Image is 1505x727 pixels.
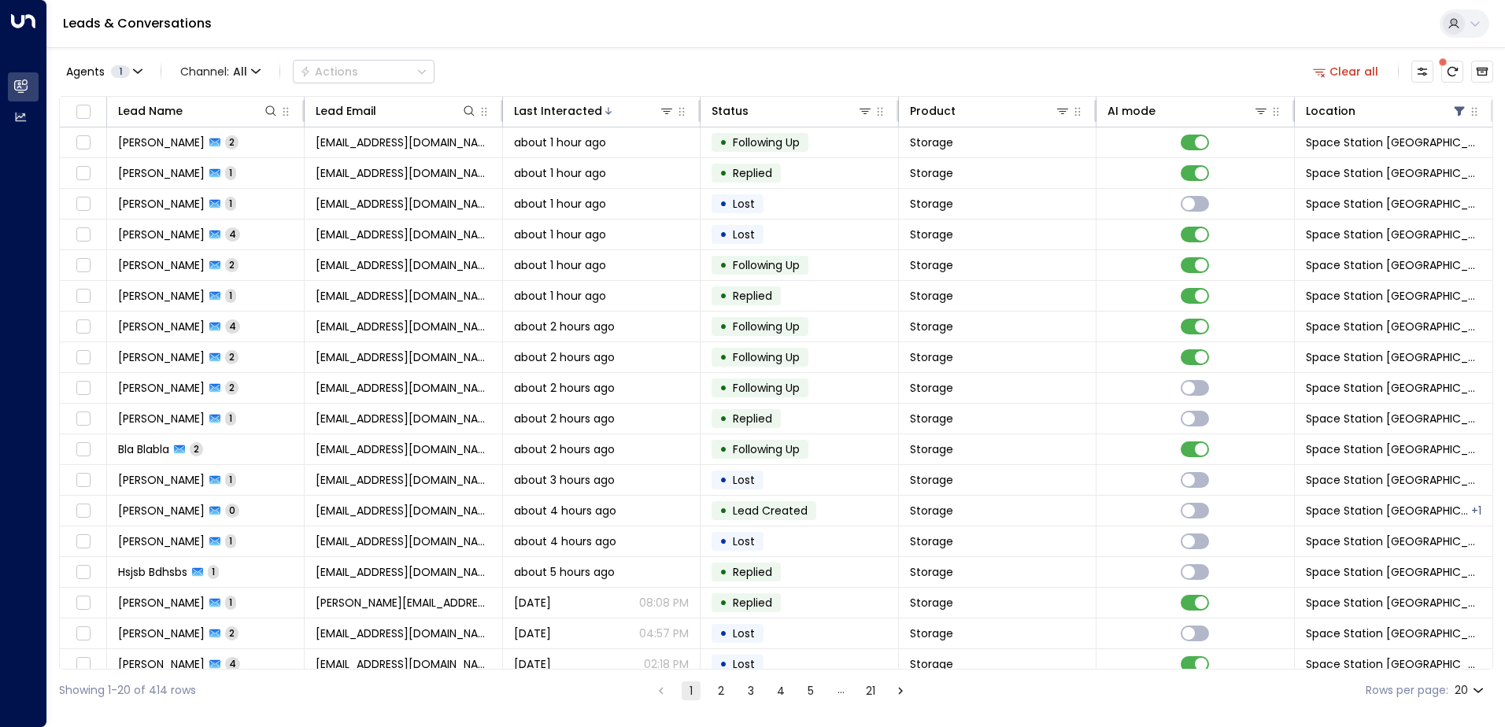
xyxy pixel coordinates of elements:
[733,626,755,641] span: Lost
[733,411,772,426] span: Replied
[1306,288,1481,304] span: Space Station Doncaster
[733,533,755,549] span: Lost
[73,471,93,490] span: Toggle select row
[910,319,953,334] span: Storage
[63,14,212,32] a: Leads & Conversations
[733,503,808,518] span: Lead Created
[910,349,953,365] span: Storage
[719,528,727,555] div: •
[118,564,187,580] span: Hsjsb Bdhsbs
[316,165,490,181] span: gallows.iota_8r@icloud.com
[316,196,490,212] span: Johnstonwendy1975@gmail.com
[316,101,476,120] div: Lead Email
[719,252,727,279] div: •
[118,288,205,304] span: Hannah Smith
[514,503,616,518] span: about 4 hours ago
[712,101,749,120] div: Status
[300,65,358,79] div: Actions
[316,380,490,396] span: kieranclark19@googlemail.com
[316,595,490,611] span: oliver.blackburn@hotmail.com
[1471,503,1481,518] div: Space Station Brentford
[118,533,205,549] span: Charlie Tucker
[118,227,205,242] span: Ruth Hunter
[1306,349,1481,365] span: Space Station Doncaster
[73,532,93,552] span: Toggle select row
[73,317,93,337] span: Toggle select row
[225,411,236,425] span: 1
[719,620,727,647] div: •
[910,227,953,242] span: Storage
[1306,564,1481,580] span: Space Station Doncaster
[1307,61,1385,83] button: Clear all
[225,473,236,486] span: 1
[719,589,727,616] div: •
[771,681,790,700] button: Go to page 4
[719,375,727,401] div: •
[910,626,953,641] span: Storage
[73,655,93,674] span: Toggle select row
[118,626,205,641] span: Jodie Stevenson
[1306,227,1481,242] span: Space Station Doncaster
[719,129,727,156] div: •
[118,656,205,672] span: Matthew Meadows
[73,286,93,306] span: Toggle select row
[514,101,602,120] div: Last Interacted
[910,656,953,672] span: Storage
[316,503,490,518] span: wilsonp@bluepeter.co.uk
[316,101,376,120] div: Lead Email
[118,101,183,120] div: Lead Name
[719,497,727,524] div: •
[225,596,236,609] span: 1
[514,135,606,150] span: about 1 hour ago
[118,319,205,334] span: Ross McClarence
[118,411,205,426] span: Lorraine Lyon
[118,441,169,457] span: Bla Blabla
[514,101,675,120] div: Last Interacted
[293,60,434,83] button: Actions
[733,656,755,672] span: Lost
[1107,101,1268,120] div: AI mode
[1455,679,1487,702] div: 20
[861,681,880,700] button: Go to page 21
[733,564,772,580] span: Replied
[1306,319,1481,334] span: Space Station Doncaster
[719,405,727,432] div: •
[225,504,239,517] span: 0
[225,197,236,210] span: 1
[514,257,606,273] span: about 1 hour ago
[733,288,772,304] span: Replied
[316,349,490,365] span: sarahjames89@gmail.com
[1306,656,1481,672] span: Space Station Doncaster
[118,472,205,488] span: Simon Maskrey
[73,256,93,275] span: Toggle select row
[1306,472,1481,488] span: Space Station Doncaster
[225,626,239,640] span: 2
[118,349,205,365] span: Sarah James
[174,61,267,83] button: Channel:All
[73,593,93,613] span: Toggle select row
[514,441,615,457] span: about 2 hours ago
[118,257,205,273] span: Darren Carr
[733,319,800,334] span: Following Up
[118,101,279,120] div: Lead Name
[801,681,820,700] button: Go to page 5
[733,165,772,181] span: Replied
[733,380,800,396] span: Following Up
[316,564,490,580] span: dhhdhs@djjd.com
[73,563,93,582] span: Toggle select row
[733,472,755,488] span: Lost
[1441,61,1463,83] span: There are new threads available. Refresh the grid to view the latest updates.
[73,133,93,153] span: Toggle select row
[118,595,205,611] span: Oliver Bb
[719,467,727,493] div: •
[225,227,240,241] span: 4
[514,319,615,334] span: about 2 hours ago
[1306,257,1481,273] span: Space Station Doncaster
[733,227,755,242] span: Lost
[891,681,910,700] button: Go to next page
[910,101,956,120] div: Product
[910,564,953,580] span: Storage
[316,441,490,457] span: blushythug@gmail.com
[1366,682,1448,699] label: Rows per page:
[910,533,953,549] span: Storage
